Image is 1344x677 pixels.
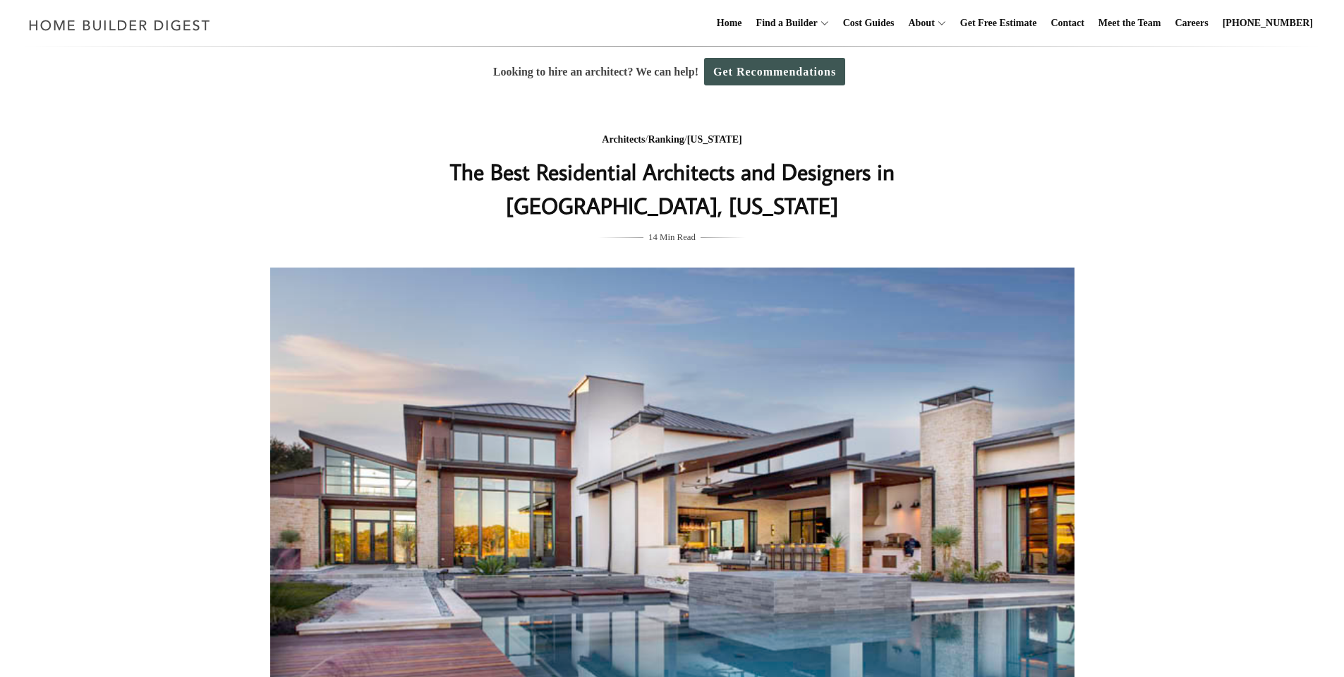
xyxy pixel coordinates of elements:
[391,155,954,222] h1: The Best Residential Architects and Designers in [GEOGRAPHIC_DATA], [US_STATE]
[902,1,934,46] a: About
[23,11,217,39] img: Home Builder Digest
[711,1,748,46] a: Home
[1093,1,1167,46] a: Meet the Team
[648,229,696,245] span: 14 Min Read
[955,1,1043,46] a: Get Free Estimate
[1170,1,1214,46] a: Careers
[687,134,742,145] a: [US_STATE]
[1217,1,1319,46] a: [PHONE_NUMBER]
[648,134,684,145] a: Ranking
[391,131,954,149] div: / /
[602,134,645,145] a: Architects
[1045,1,1089,46] a: Contact
[837,1,900,46] a: Cost Guides
[751,1,818,46] a: Find a Builder
[704,58,845,85] a: Get Recommendations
